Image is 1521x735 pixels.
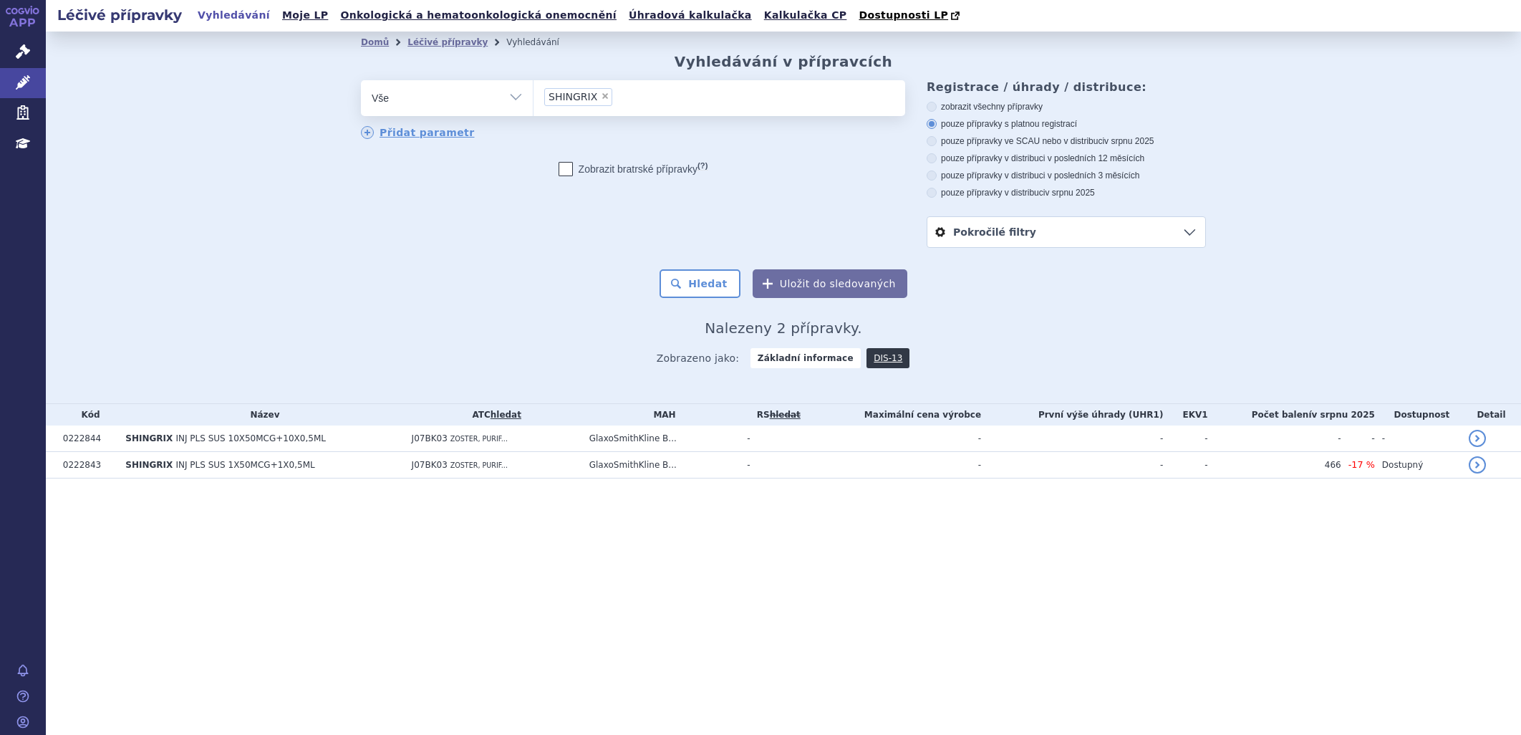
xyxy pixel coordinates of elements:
[175,433,326,443] span: INJ PLS SUS 10X50MCG+10X0,5ML
[1462,404,1521,426] th: Detail
[278,6,332,25] a: Moje LP
[559,162,708,176] label: Zobrazit bratrské přípravky
[927,101,1206,112] label: zobrazit všechny přípravky
[1208,452,1341,479] td: 466
[601,92,609,100] span: ×
[412,460,448,470] span: J07BK03
[56,404,118,426] th: Kód
[549,92,597,102] span: SHINGRIX
[810,426,981,452] td: -
[660,269,740,298] button: Hledat
[46,5,193,25] h2: Léčivé přípravky
[927,217,1205,247] a: Pokročilé filtry
[624,6,756,25] a: Úhradová kalkulačka
[1208,426,1341,452] td: -
[770,410,801,420] a: vyhledávání neobsahuje žádnou platnou referenční skupinu
[866,348,909,368] a: DIS-13
[705,320,862,337] span: Nalezeny 2 přípravky.
[1163,404,1207,426] th: EKV1
[412,433,448,443] span: J07BK03
[1375,404,1462,426] th: Dostupnost
[1312,410,1375,420] span: v srpnu 2025
[407,37,488,47] a: Léčivé přípravky
[740,452,810,479] td: -
[336,6,621,25] a: Onkologická a hematoonkologická onemocnění
[1469,456,1486,474] a: detail
[1208,404,1375,426] th: Počet balení
[981,404,1163,426] th: První výše úhrady (UHR1)
[927,153,1206,164] label: pouze přípravky v distribuci v posledních 12 měsících
[175,460,314,470] span: INJ PLS SUS 1X50MCG+1X0,5ML
[750,348,861,368] strong: Základní informace
[582,452,740,479] td: GlaxoSmithKline B...
[193,6,274,25] a: Vyhledávání
[981,426,1163,452] td: -
[125,460,173,470] span: SHINGRIX
[617,87,624,105] input: SHINGRIX
[927,187,1206,198] label: pouze přípravky v distribuci
[56,426,118,452] td: 0222844
[697,161,708,170] abbr: (?)
[1375,452,1462,479] td: Dostupný
[361,37,389,47] a: Domů
[1341,426,1375,452] td: -
[810,404,981,426] th: Maximální cena výrobce
[1163,426,1207,452] td: -
[770,410,801,420] del: hledat
[740,404,810,426] th: RS
[927,118,1206,130] label: pouze přípravky s platnou registrací
[810,452,981,479] td: -
[1045,188,1094,198] span: v srpnu 2025
[760,6,851,25] a: Kalkulačka CP
[1469,430,1486,447] a: detail
[1375,426,1462,452] td: -
[582,404,740,426] th: MAH
[56,452,118,479] td: 0222843
[1348,459,1375,470] span: -17 %
[1163,452,1207,479] td: -
[927,80,1206,94] h3: Registrace / úhrady / distribuce:
[125,433,173,443] span: SHINGRIX
[927,135,1206,147] label: pouze přípravky ve SCAU nebo v distribuci
[927,170,1206,181] label: pouze přípravky v distribuci v posledních 3 měsících
[675,53,893,70] h2: Vyhledávání v přípravcích
[981,452,1163,479] td: -
[740,426,810,452] td: -
[506,32,578,53] li: Vyhledávání
[450,435,508,443] span: ZOSTER, PURIF...
[753,269,907,298] button: Uložit do sledovaných
[859,9,948,21] span: Dostupnosti LP
[405,404,582,426] th: ATC
[854,6,967,26] a: Dostupnosti LP
[361,126,475,139] a: Přidat parametr
[582,426,740,452] td: GlaxoSmithKline B...
[118,404,404,426] th: Název
[1104,136,1154,146] span: v srpnu 2025
[657,348,740,368] span: Zobrazeno jako:
[450,461,508,469] span: ZOSTER, PURIF...
[491,410,521,420] a: hledat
